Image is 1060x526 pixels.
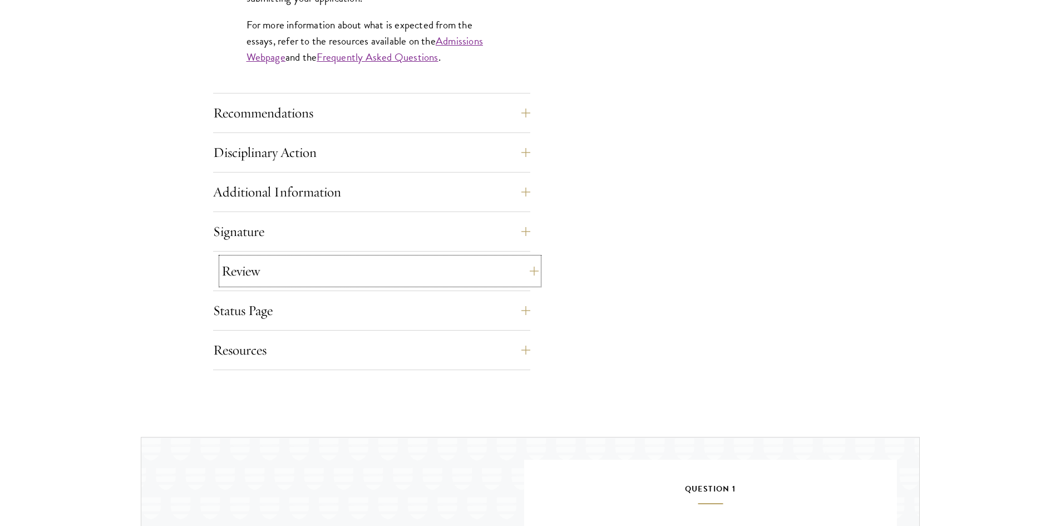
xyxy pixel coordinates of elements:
button: Additional Information [213,179,530,205]
button: Disciplinary Action [213,139,530,166]
h5: Question 1 [558,482,864,504]
button: Status Page [213,297,530,324]
button: Signature [213,218,530,245]
p: For more information about what is expected from the essays, refer to the resources available on ... [246,17,497,65]
button: Recommendations [213,100,530,126]
a: Admissions Webpage [246,33,483,65]
button: Resources [213,337,530,363]
button: Review [221,258,539,284]
a: Frequently Asked Questions [317,49,438,65]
